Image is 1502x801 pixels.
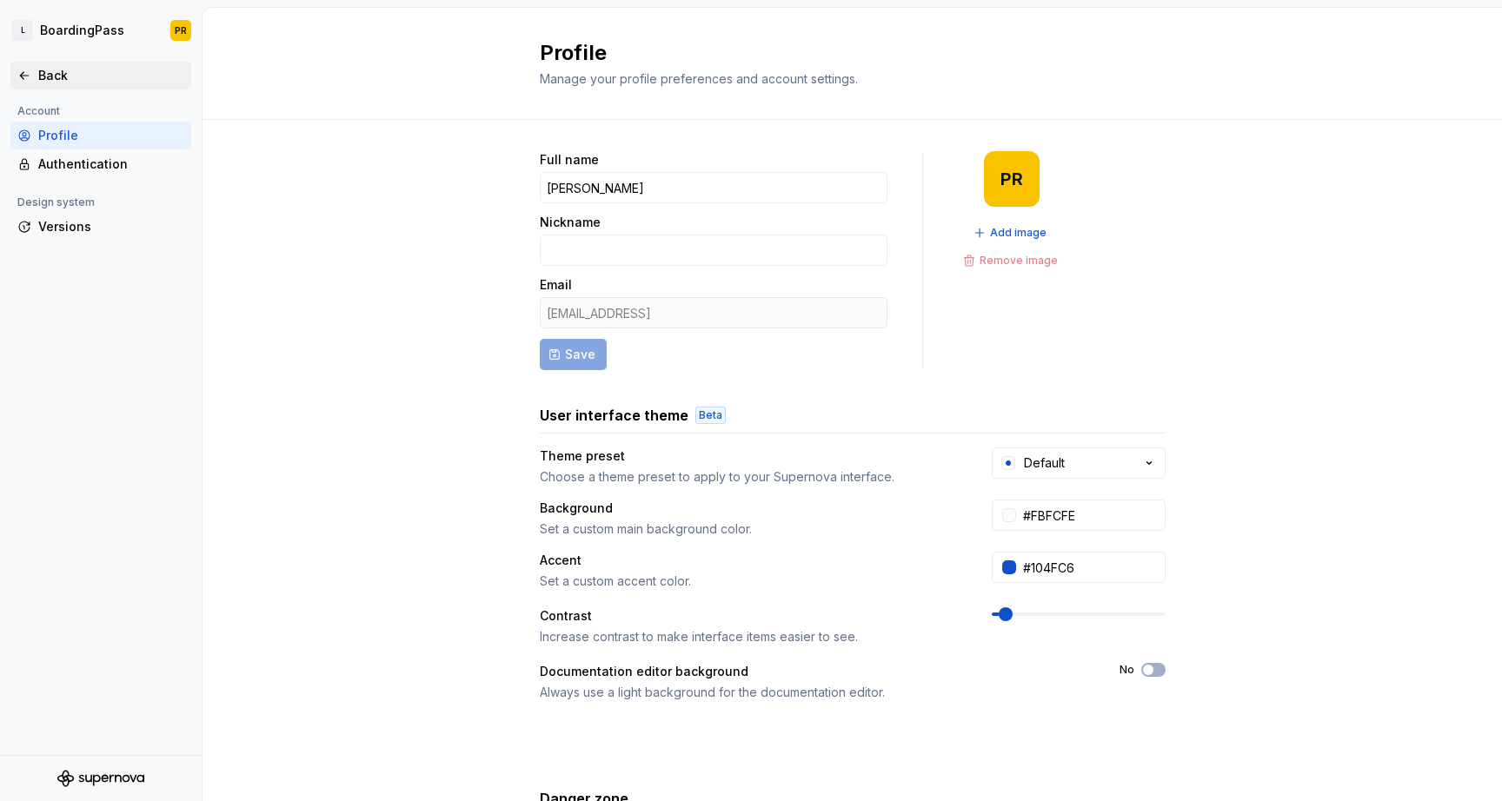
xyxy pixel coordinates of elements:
a: Versions [10,213,191,241]
a: Back [10,62,191,89]
div: Set a custom main background color. [540,520,960,538]
div: Default [1024,454,1065,472]
div: Back [38,67,184,84]
div: Account [10,101,67,122]
div: Authentication [38,156,184,173]
button: Add image [968,221,1054,245]
a: Profile [10,122,191,149]
div: Beta [695,407,726,424]
div: Profile [38,127,184,144]
div: PR [175,23,187,37]
h3: User interface theme [540,405,688,426]
div: Set a custom accent color. [540,573,960,590]
label: Email [540,276,572,294]
input: #FFFFFF [1016,500,1166,531]
label: No [1120,663,1134,677]
div: Theme preset [540,447,960,465]
label: Nickname [540,214,601,231]
span: Add image [990,226,1047,240]
svg: Supernova Logo [57,770,144,787]
button: Default [992,447,1166,479]
a: Authentication [10,150,191,178]
div: Documentation editor background [540,663,1088,680]
input: #104FC6 [1016,552,1166,583]
div: Versions [38,218,184,235]
label: Full name [540,151,599,169]
div: Choose a theme preset to apply to your Supernova interface. [540,468,960,486]
div: L [12,20,33,41]
div: Accent [540,552,960,569]
h2: Profile [540,39,1145,67]
div: Contrast [540,607,960,625]
div: Background [540,500,960,517]
div: Design system [10,192,102,213]
button: LBoardingPassPR [3,11,198,50]
div: PR [1000,172,1023,186]
div: BoardingPass [40,22,124,39]
span: Manage your profile preferences and account settings. [540,71,858,86]
div: Increase contrast to make interface items easier to see. [540,628,960,645]
div: Always use a light background for the documentation editor. [540,684,1088,701]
